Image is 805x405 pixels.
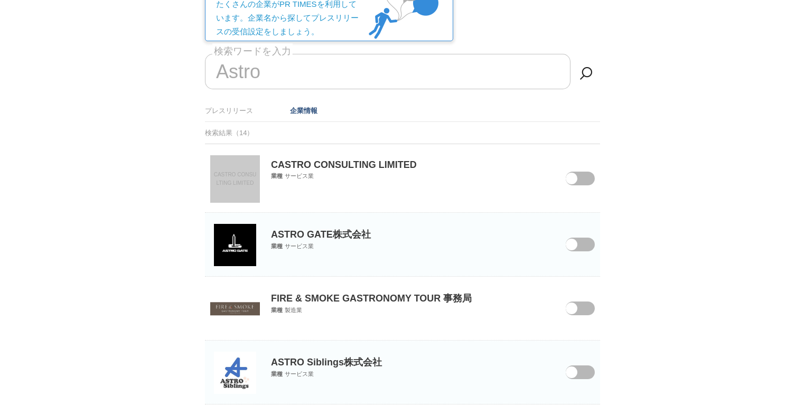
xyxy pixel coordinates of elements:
[210,155,260,203] a: CASTRO CONSULTING LIMITED
[214,352,256,394] img: 50b2d9e27df82e7b25084da27412fd50-6ebac1d63e47deed659647590639a4a0.jpeg
[271,371,283,377] span: 業種
[271,243,283,249] span: 業種
[205,107,253,115] a: プレスリリース
[212,43,293,60] label: 検索ワードを入力
[285,307,302,313] span: 製造業
[205,277,600,305] p: FIRE & SMOKE GASTRONOMY TOUR 事務局
[205,213,600,241] p: ASTRO GATE株式会社
[285,173,314,179] span: サービス業
[205,122,600,144] div: 検索結果（14）
[214,224,256,266] img: c164c83fd6eed1834ccf66a0d1a411f7-f94a37e46103c94d69c09f1e290babe3.png
[285,371,314,377] span: サービス業
[205,341,600,369] p: ASTRO Siblings株式会社
[290,107,317,115] a: 企業情報
[214,172,257,186] span: CASTRO CONSULTING LIMITED
[210,302,260,315] img: e77a955e2705ad7575382a299cbbfb0a-0d64e97b35568f57ce2e91e9e08bf25e.jpeg
[271,307,283,313] span: 業種
[271,173,283,179] span: 業種
[205,144,600,171] p: CASTRO CONSULTING LIMITED
[285,243,314,249] span: サービス業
